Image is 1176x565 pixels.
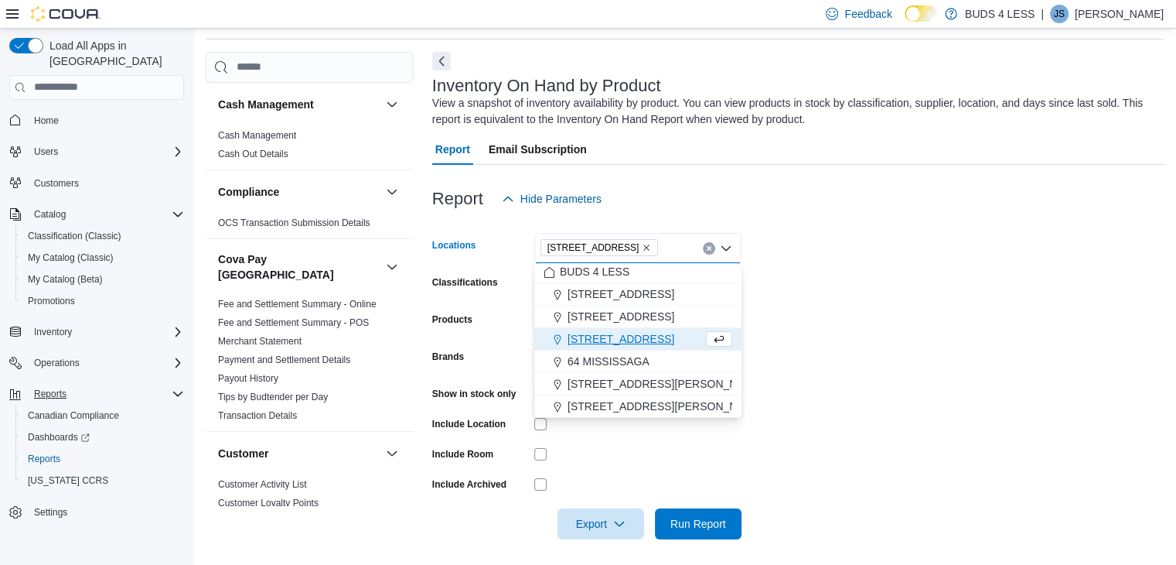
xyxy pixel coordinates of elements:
button: Classification (Classic) [15,225,190,247]
button: Catalog [28,205,72,224]
span: Transaction Details [218,409,297,422]
div: Cash Management [206,126,414,169]
label: Show in stock only [432,388,516,400]
span: [STREET_ADDRESS][PERSON_NAME] [568,376,764,392]
span: Inventory [28,323,184,341]
span: [US_STATE] CCRS [28,474,108,487]
a: My Catalog (Classic) [22,248,120,267]
span: Inventory [34,326,72,338]
span: Report [435,134,470,165]
span: 23 Young Street [540,239,659,256]
div: View a snapshot of inventory availability by product. You can view products in stock by classific... [432,95,1156,128]
h3: Inventory On Hand by Product [432,77,661,95]
a: Cash Management [218,130,296,141]
span: 64 MISSISSAGA [568,354,649,369]
a: Fee and Settlement Summary - Online [218,299,377,310]
button: Reports [28,385,73,403]
a: Classification (Classic) [22,227,128,245]
button: Reports [15,448,190,470]
a: Canadian Compliance [22,406,125,425]
span: Reports [28,385,184,403]
button: Run Report [655,508,741,539]
a: Payment and Settlement Details [218,354,350,365]
span: Run Report [670,516,726,532]
button: Remove 23 Young Street from selection in this group [642,243,651,252]
span: Dashboards [22,428,184,447]
a: Settings [28,503,73,522]
button: Cova Pay [GEOGRAPHIC_DATA] [218,252,380,282]
span: Customers [28,173,184,193]
a: My Catalog (Beta) [22,270,109,289]
span: My Catalog (Classic) [22,248,184,267]
button: Close list of options [720,242,732,255]
button: Home [3,109,190,132]
span: Tips by Budtender per Day [218,391,328,403]
span: Merchant Statement [218,335,302,348]
p: BUDS 4 LESS [965,5,1035,23]
a: Payout History [218,373,278,384]
a: [US_STATE] CCRS [22,471,114,490]
span: Customers [34,177,79,190]
span: Reports [34,388,66,400]
div: Compliance [206,214,414,238]
span: Reports [28,453,60,465]
button: Canadian Compliance [15,405,190,426]
img: Cova [31,6,101,22]
span: Operations [34,357,80,369]
span: Promotions [28,295,75,307]
label: Products [432,313,472,326]
button: Compliance [218,184,380,200]
button: [STREET_ADDRESS][PERSON_NAME] [534,395,741,418]
a: Transaction Details [218,410,297,421]
button: [US_STATE] CCRS [15,470,190,491]
nav: Complex example [9,103,184,564]
h3: Cash Management [218,97,314,112]
button: Cash Management [383,95,401,114]
button: Export [557,508,644,539]
span: Payment and Settlement Details [218,354,350,366]
span: Operations [28,354,184,372]
span: Canadian Compliance [28,409,119,422]
button: Catalog [3,204,190,225]
button: Cash Management [218,97,380,112]
label: Locations [432,239,476,252]
span: Users [28,142,184,161]
span: Settings [28,502,184,522]
span: Export [567,508,635,539]
span: [STREET_ADDRESS] [568,286,674,302]
span: Fee and Settlement Summary - Online [218,298,377,310]
input: Dark Mode [905,5,937,22]
button: Customer [218,446,380,461]
span: [STREET_ADDRESS] [568,309,674,324]
button: Customers [3,172,190,194]
button: Promotions [15,290,190,312]
a: Merchant Statement [218,336,302,347]
span: OCS Transaction Submission Details [218,217,370,229]
a: Customer Activity List [218,479,307,490]
button: My Catalog (Beta) [15,269,190,290]
span: Home [28,111,184,130]
span: Email Subscription [489,134,587,165]
span: Payout History [218,372,278,385]
button: Inventory [28,323,78,341]
span: Customer Activity List [218,478,307,491]
span: Classification (Classic) [28,230,121,242]
button: Inventory [3,321,190,343]
label: Include Archived [432,478,506,491]
span: Cash Management [218,129,296,142]
span: [STREET_ADDRESS] [547,240,639,255]
a: Cash Out Details [218,149,288,159]
p: [PERSON_NAME] [1075,5,1164,23]
h3: Report [432,190,483,208]
span: Washington CCRS [22,471,184,490]
a: Customer Loyalty Points [218,498,319,508]
h3: Customer [218,446,268,461]
span: Canadian Compliance [22,406,184,425]
a: Home [28,111,65,130]
button: 64 MISSISSAGA [534,351,741,373]
button: [STREET_ADDRESS] [534,328,741,351]
button: [STREET_ADDRESS] [534,283,741,306]
span: Hide Parameters [520,191,602,207]
span: Load All Apps in [GEOGRAPHIC_DATA] [43,38,184,69]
